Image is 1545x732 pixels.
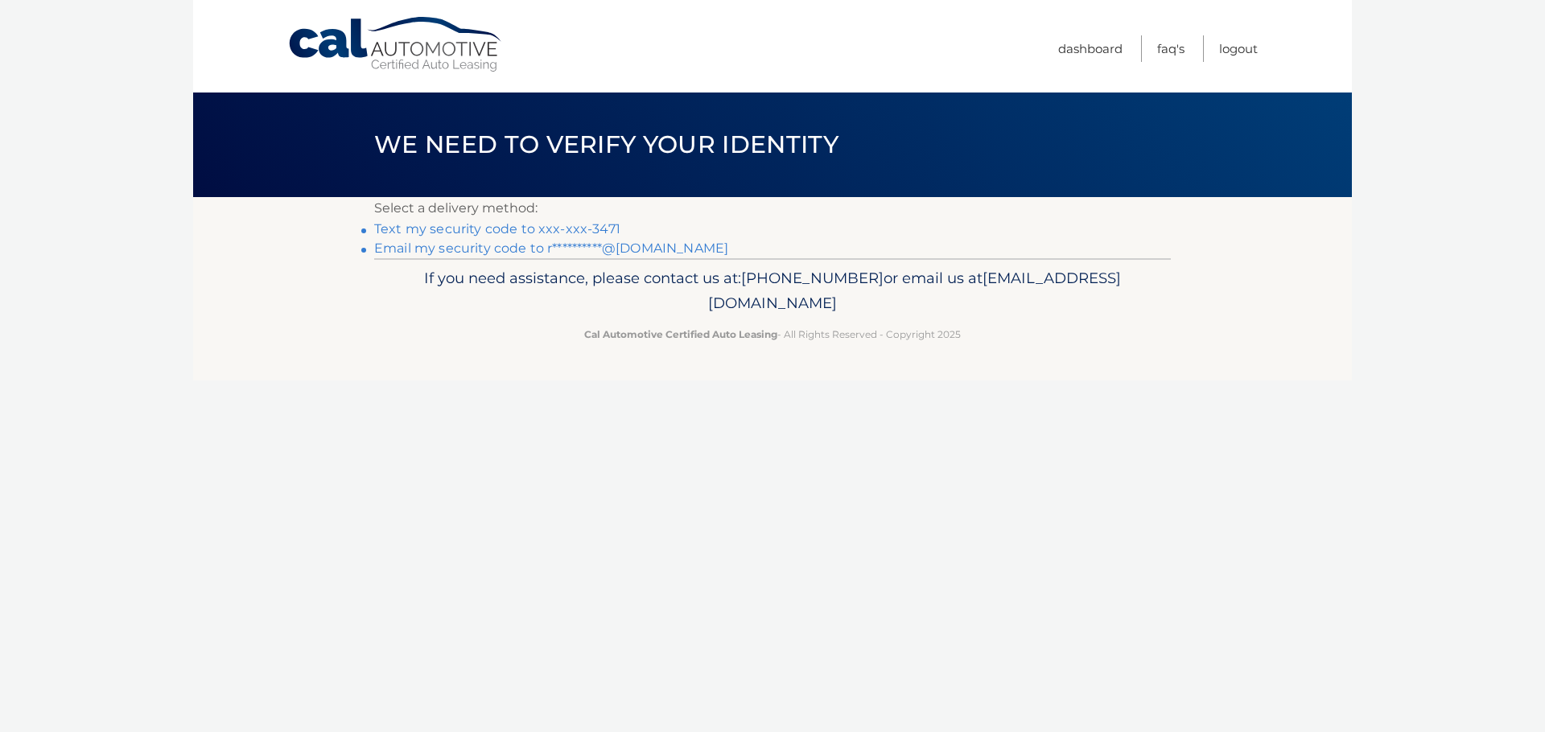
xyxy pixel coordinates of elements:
strong: Cal Automotive Certified Auto Leasing [584,328,777,340]
a: Dashboard [1058,35,1123,62]
a: Cal Automotive [287,16,505,73]
a: Email my security code to r**********@[DOMAIN_NAME] [374,241,728,256]
span: We need to verify your identity [374,130,838,159]
span: [PHONE_NUMBER] [741,269,884,287]
a: Logout [1219,35,1258,62]
p: Select a delivery method: [374,197,1171,220]
a: Text my security code to xxx-xxx-3471 [374,221,620,236]
a: FAQ's [1157,35,1184,62]
p: - All Rights Reserved - Copyright 2025 [385,326,1160,343]
p: If you need assistance, please contact us at: or email us at [385,265,1160,317]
